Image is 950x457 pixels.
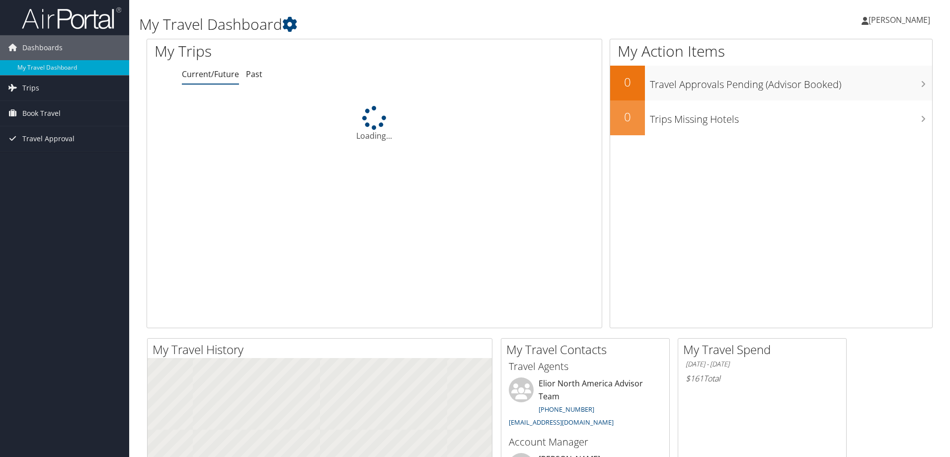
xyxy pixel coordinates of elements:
span: Travel Approval [22,126,75,151]
h1: My Travel Dashboard [139,14,673,35]
a: 0Travel Approvals Pending (Advisor Booked) [610,66,932,100]
a: 0Trips Missing Hotels [610,100,932,135]
span: Book Travel [22,101,61,126]
a: Past [246,69,262,80]
h3: Travel Approvals Pending (Advisor Booked) [650,73,932,91]
span: Trips [22,76,39,100]
h2: My Travel Contacts [506,341,669,358]
a: [EMAIL_ADDRESS][DOMAIN_NAME] [509,418,614,427]
h3: Travel Agents [509,360,662,373]
a: [PERSON_NAME] [862,5,940,35]
h2: My Travel Spend [683,341,846,358]
h1: My Action Items [610,41,932,62]
h1: My Trips [155,41,405,62]
span: Dashboards [22,35,63,60]
h6: [DATE] - [DATE] [686,360,839,369]
h3: Trips Missing Hotels [650,107,932,126]
a: [PHONE_NUMBER] [539,405,594,414]
h2: My Travel History [153,341,492,358]
h6: Total [686,373,839,384]
h2: 0 [610,74,645,91]
span: $161 [686,373,704,384]
div: Loading... [147,106,602,142]
a: Current/Future [182,69,239,80]
h2: 0 [610,108,645,125]
img: airportal-logo.png [22,6,121,30]
h3: Account Manager [509,435,662,449]
li: Elior North America Advisor Team [504,377,667,431]
span: [PERSON_NAME] [869,14,930,25]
